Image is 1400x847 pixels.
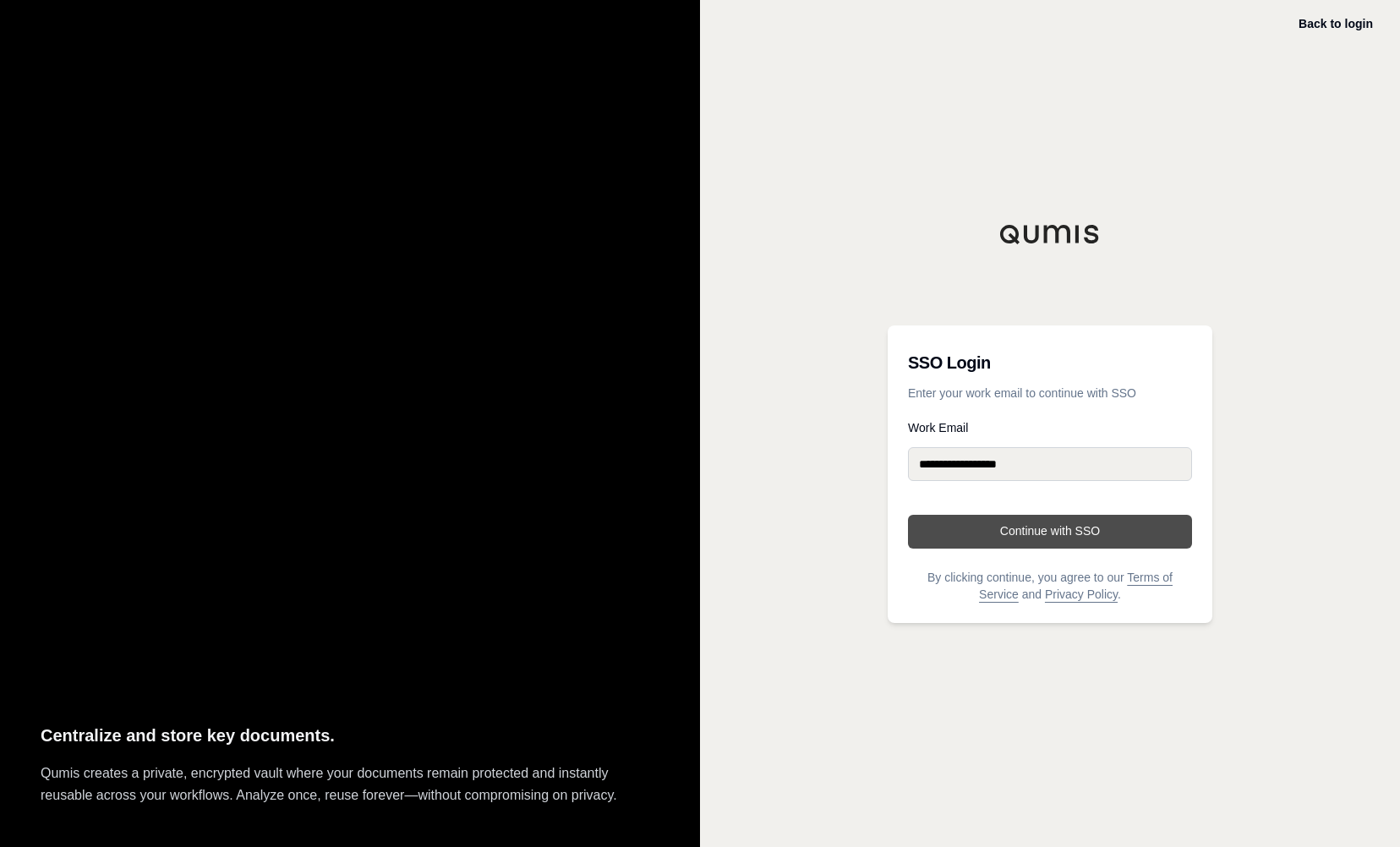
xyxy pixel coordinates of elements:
p: Enter your work email to continue with SSO [908,385,1192,402]
label: Work Email [908,422,1192,434]
p: Centralize and store key documents. [41,722,659,750]
p: Qumis creates a private, encrypted vault where your documents remain protected and instantly reus... [41,762,659,806]
h3: SSO Login [908,346,1192,380]
img: Qumis [999,224,1101,244]
button: Continue with SSO [908,515,1192,549]
p: By clicking continue, you agree to our and . [908,569,1192,603]
a: Privacy Policy [1045,587,1118,601]
a: Back to login [1299,17,1373,30]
